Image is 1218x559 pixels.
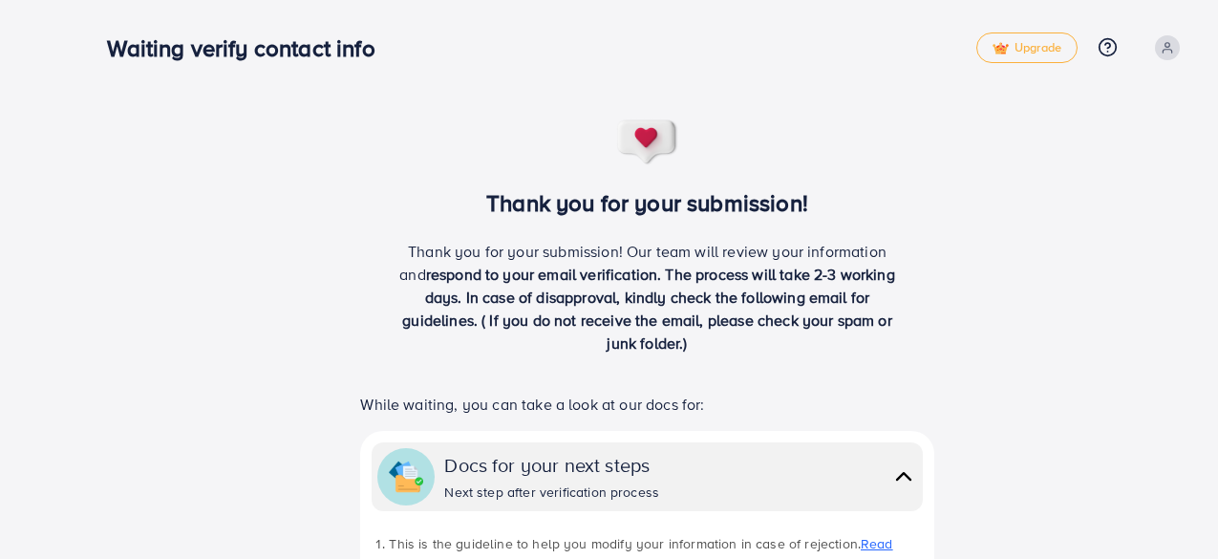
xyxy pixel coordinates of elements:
[360,393,933,416] p: While waiting, you can take a look at our docs for:
[976,32,1078,63] a: tickUpgrade
[993,42,1009,55] img: tick
[402,264,895,354] span: respond to your email verification. The process will take 2-3 working days. In case of disapprova...
[393,240,903,355] p: Thank you for your submission! Our team will review your information and
[444,483,659,502] div: Next step after verification process
[329,189,966,217] h3: Thank you for your submission!
[890,462,917,490] img: collapse
[444,451,659,479] div: Docs for your next steps
[107,34,390,62] h3: Waiting verify contact info
[389,460,423,494] img: collapse
[993,41,1061,55] span: Upgrade
[616,118,679,166] img: success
